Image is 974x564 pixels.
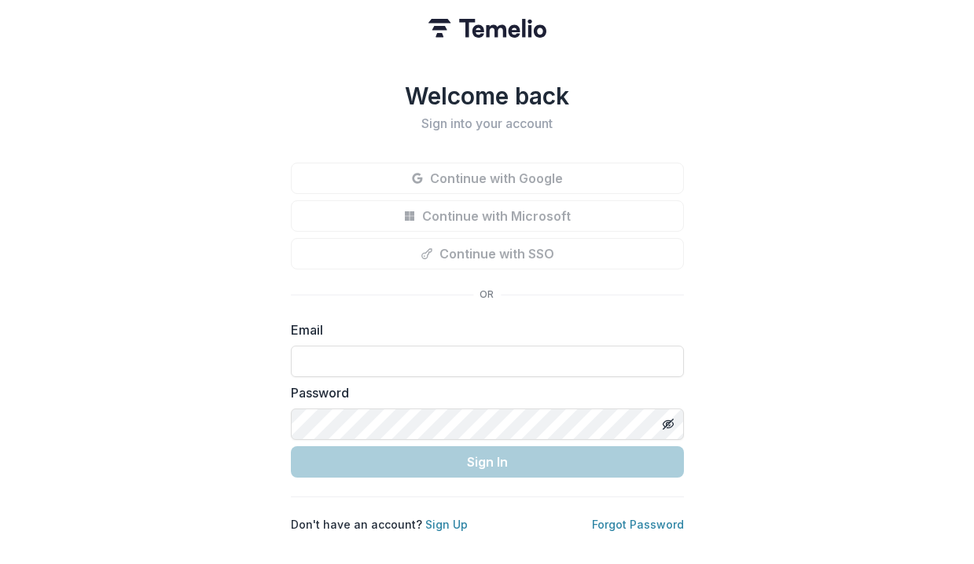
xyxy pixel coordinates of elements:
button: Continue with SSO [291,238,684,269]
button: Sign In [291,446,684,478]
label: Email [291,320,674,339]
label: Password [291,383,674,402]
img: Temelio [428,19,546,38]
a: Forgot Password [592,518,684,531]
h2: Sign into your account [291,116,684,131]
p: Don't have an account? [291,516,468,533]
h1: Welcome back [291,82,684,110]
a: Sign Up [425,518,468,531]
button: Toggle password visibility [656,412,681,437]
button: Continue with Microsoft [291,200,684,232]
button: Continue with Google [291,163,684,194]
